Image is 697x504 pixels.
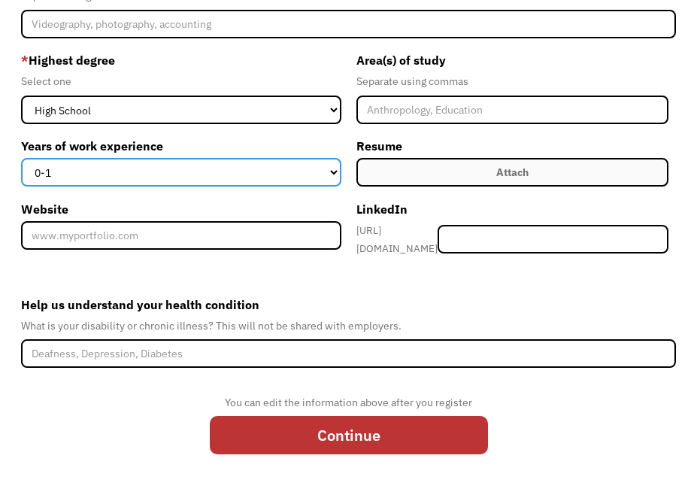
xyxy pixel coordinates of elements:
label: Years of work experience [21,134,341,158]
label: Area(s) of study [356,48,669,72]
label: Highest degree [21,48,341,72]
div: You can edit the information above after you register [210,393,488,411]
div: Attach [496,163,529,181]
label: Attach [356,158,669,187]
div: Separate using commas [356,72,669,90]
div: [URL][DOMAIN_NAME] [356,221,438,257]
label: Resume [356,134,669,158]
input: Continue [210,416,488,454]
label: Help us understand your health condition [21,293,676,317]
label: Website [21,197,341,221]
input: Deafness, Depression, Diabetes [21,339,676,368]
input: Videography, photography, accounting [21,10,676,38]
div: Select one [21,72,341,90]
input: www.myportfolio.com [21,221,341,250]
label: LinkedIn [356,197,669,221]
input: Anthropology, Education [356,96,669,124]
div: What is your disability or chronic illness? This will not be shared with employers. [21,317,676,335]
